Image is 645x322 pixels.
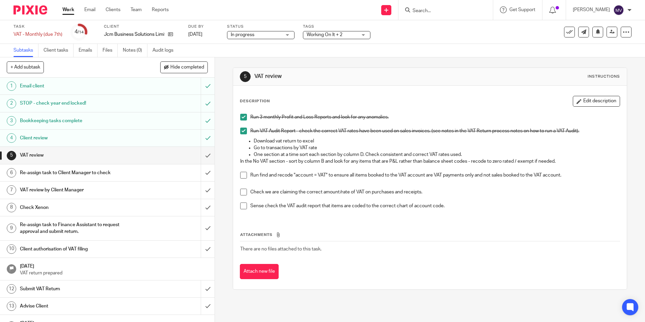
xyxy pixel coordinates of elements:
[62,6,74,13] a: Work
[254,151,619,158] p: One section at a time sort each section by column D. Check consistent and correct VAT rates used.
[303,24,370,29] label: Tags
[13,5,47,15] img: Pixie
[131,6,142,13] a: Team
[7,99,16,108] div: 2
[104,24,180,29] label: Client
[7,203,16,212] div: 8
[7,244,16,254] div: 10
[7,116,16,126] div: 3
[254,144,619,151] p: Go to transactions by VAT rate
[250,189,619,195] p: Check we are claiming the correct amount/rate of VAT on purchases and receipts.
[20,150,136,160] h1: VAT review
[7,168,16,178] div: 6
[20,98,136,108] h1: STOP - check year end locked!
[170,65,204,70] span: Hide completed
[509,7,535,12] span: Get Support
[250,114,619,120] p: Run 3 monthly Profit and Loss Reports and look for any anomalies.
[412,8,473,14] input: Search
[44,44,74,57] a: Client tasks
[188,32,202,37] span: [DATE]
[240,158,619,165] p: In the No VAT section - sort by column B and look for any items that are P&L rather than balance ...
[7,133,16,143] div: 4
[188,24,219,29] label: Due by
[250,203,619,209] p: Sense check the VAT audit report that items are coded to the correct chart of account code.
[7,284,16,294] div: 12
[250,172,619,179] p: Run find and recode "account = VAT" to ensure all items booked to the VAT account are VAT payment...
[103,44,118,57] a: Files
[20,301,136,311] h1: Advise Client
[75,28,84,36] div: 4
[20,220,136,237] h1: Re-assign task to Finance Assistant to request approval and submit return.
[79,44,97,57] a: Emails
[13,24,62,29] label: Task
[84,6,95,13] a: Email
[20,203,136,213] h1: Check Xenon
[160,61,208,73] button: Hide completed
[573,96,620,107] button: Edit description
[20,261,208,270] h1: [DATE]
[20,185,136,195] h1: VAT review by Client Manager
[7,81,16,91] div: 1
[20,81,136,91] h1: Email client
[254,138,619,144] p: Download vat return to excel
[240,99,270,104] p: Description
[573,6,610,13] p: [PERSON_NAME]
[20,244,136,254] h1: Client authorisation of VAT filing
[227,24,295,29] label: Status
[20,168,136,178] h1: Re-assign task to Client Manager to check
[307,32,342,37] span: Working On It + 2
[240,233,273,237] span: Attachments
[104,31,165,38] p: Jcm Business Solutions Limited
[20,270,208,276] p: VAT return prepared
[588,74,620,79] div: Instructions
[7,301,16,311] div: 13
[20,284,136,294] h1: Submit VAT Return
[20,133,136,143] h1: Client review
[152,44,178,57] a: Audit logs
[152,6,169,13] a: Reports
[240,264,279,279] button: Attach new file
[7,61,44,73] button: + Add subtask
[13,44,38,57] a: Subtasks
[13,31,62,38] div: VAT - Monthly (due 7th)
[123,44,147,57] a: Notes (0)
[240,71,251,82] div: 5
[78,30,84,34] small: /14
[7,151,16,160] div: 5
[7,223,16,233] div: 9
[240,247,321,251] span: There are no files attached to this task.
[254,73,444,80] h1: VAT review
[7,185,16,195] div: 7
[106,6,120,13] a: Clients
[20,116,136,126] h1: Bookkeeping tasks complete
[613,5,624,16] img: svg%3E
[250,128,619,134] p: Run VAT Audit Report - check the correct VAT rates have been used on sales invoices. (see notes i...
[231,32,254,37] span: In progress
